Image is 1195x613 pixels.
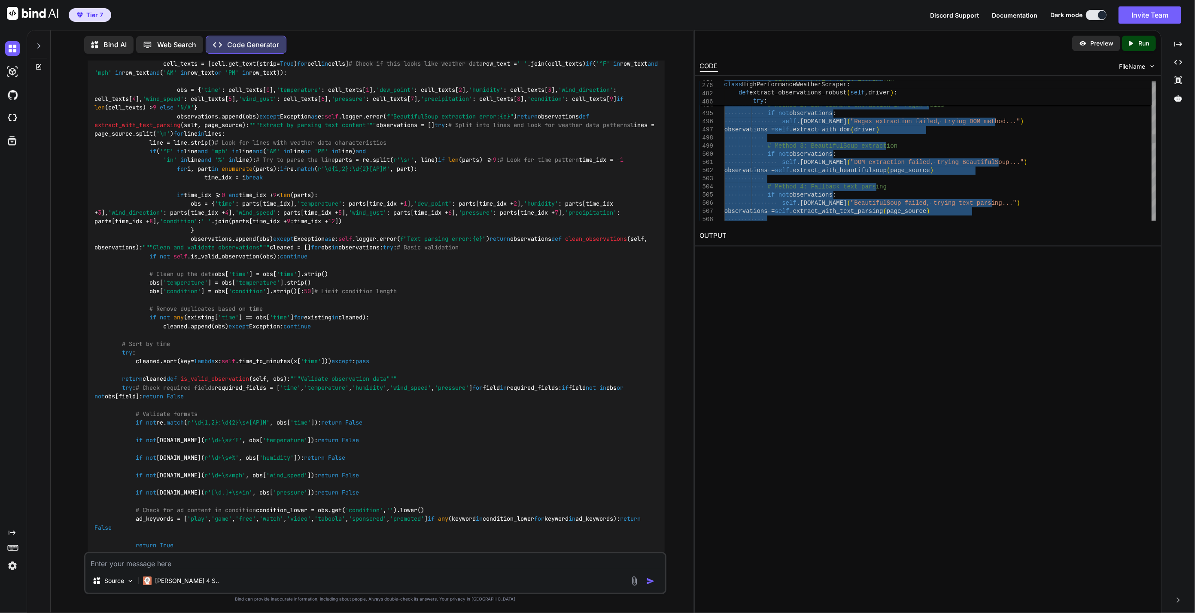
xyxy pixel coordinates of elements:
[767,143,897,149] span: # Method 3: BeautifulSoup extraction
[700,118,713,126] div: 496
[797,159,847,166] span: .[DOMAIN_NAME]
[136,419,143,427] span: if
[775,208,789,215] span: self
[586,60,593,68] span: if
[789,208,883,215] span: .extract_with_text_parsing
[228,288,266,295] span: 'condition'
[851,118,1020,125] span: "Regex extraction failed, trying DOM method..."
[318,165,390,173] span: r'\d{1,2}:\d{2}[AP]M'
[517,60,527,68] span: ' '
[599,384,606,391] span: in
[294,314,304,322] span: for
[700,134,713,142] div: 498
[215,156,225,164] span: '%'
[1090,39,1113,48] p: Preview
[321,419,342,427] span: return
[517,95,520,103] span: 8
[249,121,376,129] span: """Extract by parsing text content"""
[724,208,775,215] span: observations =
[782,200,797,206] span: self
[648,60,658,68] span: and
[887,208,926,215] span: page_source
[565,209,617,216] span: 'precipitation'
[847,89,850,96] span: (
[94,235,651,251] span: self, observations
[700,101,713,109] div: 494
[700,191,713,199] div: 505
[201,156,211,164] span: and
[227,39,279,50] p: Code Generator
[149,69,160,76] span: and
[1020,118,1023,125] span: )
[103,39,127,50] p: Bind AI
[767,102,944,109] span: # Method 2: DOM element extraction if regex fails
[596,60,610,68] span: '°F'
[778,191,789,198] span: not
[438,156,445,164] span: if
[527,95,565,103] span: 'condition'
[5,88,20,102] img: githubDark
[500,384,507,391] span: in
[328,218,335,225] span: 12
[1079,39,1087,47] img: preview
[163,279,208,286] span: 'temperature'
[1119,62,1145,71] span: FileName
[833,110,836,117] span: :
[314,288,397,295] span: # Limit condition length
[167,392,184,400] span: False
[565,235,627,243] span: clean_observations
[459,209,493,216] span: 'pressure'
[132,95,136,103] span: 4
[122,375,143,383] span: return
[198,130,204,138] span: in
[700,207,713,215] div: 507
[167,375,177,383] span: def
[160,252,170,260] span: not
[325,112,338,120] span: self
[225,69,239,76] span: 'PM'
[218,314,239,322] span: 'time'
[930,12,979,19] span: Discord Support
[753,97,764,104] span: try
[847,159,850,166] span: (
[280,191,290,199] span: len
[266,86,270,94] span: 0
[160,103,173,111] span: else
[252,147,263,155] span: and
[325,235,331,243] span: as
[700,150,713,158] div: 500
[149,147,156,155] span: if
[273,235,294,243] span: except
[992,12,1037,19] span: Documentation
[775,126,789,133] span: self
[1138,39,1149,48] p: Run
[194,358,215,365] span: lambda
[143,244,270,252] span: """Clean and validate observations"""
[252,375,283,383] span: self, obs
[5,111,20,125] img: cloudideIcon
[228,95,232,103] span: 5
[404,200,407,208] span: 1
[700,215,713,224] div: 508
[890,167,930,174] span: page_source
[1149,63,1156,70] img: chevron down
[331,95,366,103] span: 'pressure'
[180,156,187,164] span: in
[115,69,122,76] span: in
[149,270,215,278] span: # Clean up the data
[352,384,386,391] span: 'humidity'
[160,147,173,155] span: '°F'
[283,322,311,330] span: continue
[86,11,103,19] span: Tier 7
[122,349,132,356] span: try
[98,209,101,216] span: 3
[493,156,496,164] span: 9
[280,252,307,260] span: continue
[410,95,414,103] span: 7
[500,112,510,120] span: {e}
[146,419,156,427] span: not
[854,126,876,133] span: driver
[345,419,362,427] span: False
[7,7,58,20] img: Bind AI
[865,89,868,96] span: ,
